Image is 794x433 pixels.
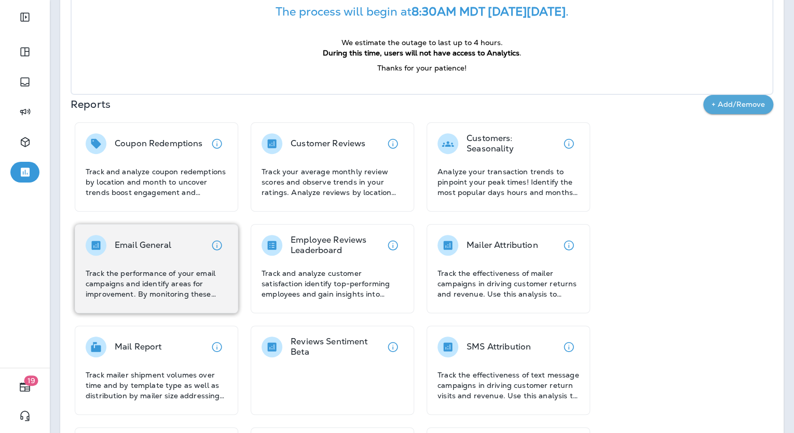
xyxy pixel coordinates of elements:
[10,376,39,397] button: 19
[437,370,579,401] p: Track the effectiveness of text message campaigns in driving customer return visits and revenue. ...
[10,7,39,27] button: Expand Sidebar
[412,4,566,19] strong: 8:30AM MDT [DATE][DATE]
[115,342,162,352] p: Mail Report
[382,337,403,357] button: View details
[558,337,579,357] button: View details
[382,133,403,154] button: View details
[437,166,579,198] p: Analyze your transaction trends to pinpoint your peak times! Identify the most popular days hours...
[71,97,703,111] p: Reports
[92,63,751,74] p: Thanks for your patience!
[115,138,203,149] p: Coupon Redemptions
[467,240,538,250] p: Mailer Attribution
[276,4,412,19] span: The process will begin at
[207,235,227,256] button: View details
[92,38,751,48] p: We estimate the outage to last up to 4 hours.
[207,133,227,154] button: View details
[291,138,365,149] p: Customer Reviews
[382,235,403,256] button: View details
[323,48,519,58] strong: During this time, users will not have access to Analytics
[262,268,403,299] p: Track and analyze customer satisfaction identify top-performing employees and gain insights into ...
[24,375,38,386] span: 19
[262,166,403,198] p: Track your average monthly review scores and observe trends in your ratings. Analyze reviews by l...
[86,370,227,401] p: Track mailer shipment volumes over time and by template type as well as distribution by mailer si...
[467,342,531,352] p: SMS Attribution
[291,337,382,357] p: Reviews Sentiment Beta
[86,268,227,299] p: Track the performance of your email campaigns and identify areas for improvement. By monitoring t...
[207,337,227,357] button: View details
[519,48,522,58] span: .
[86,166,227,198] p: Track and analyze coupon redemptions by location and month to uncover trends boost engagement and...
[558,133,579,154] button: View details
[558,235,579,256] button: View details
[437,268,579,299] p: Track the effectiveness of mailer campaigns in driving customer returns and revenue. Use this ana...
[566,4,569,19] span: .
[115,240,171,250] p: Email General
[291,235,382,256] p: Employee Reviews Leaderboard
[467,133,558,154] p: Customers: Seasonality
[703,95,773,114] button: + Add/Remove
